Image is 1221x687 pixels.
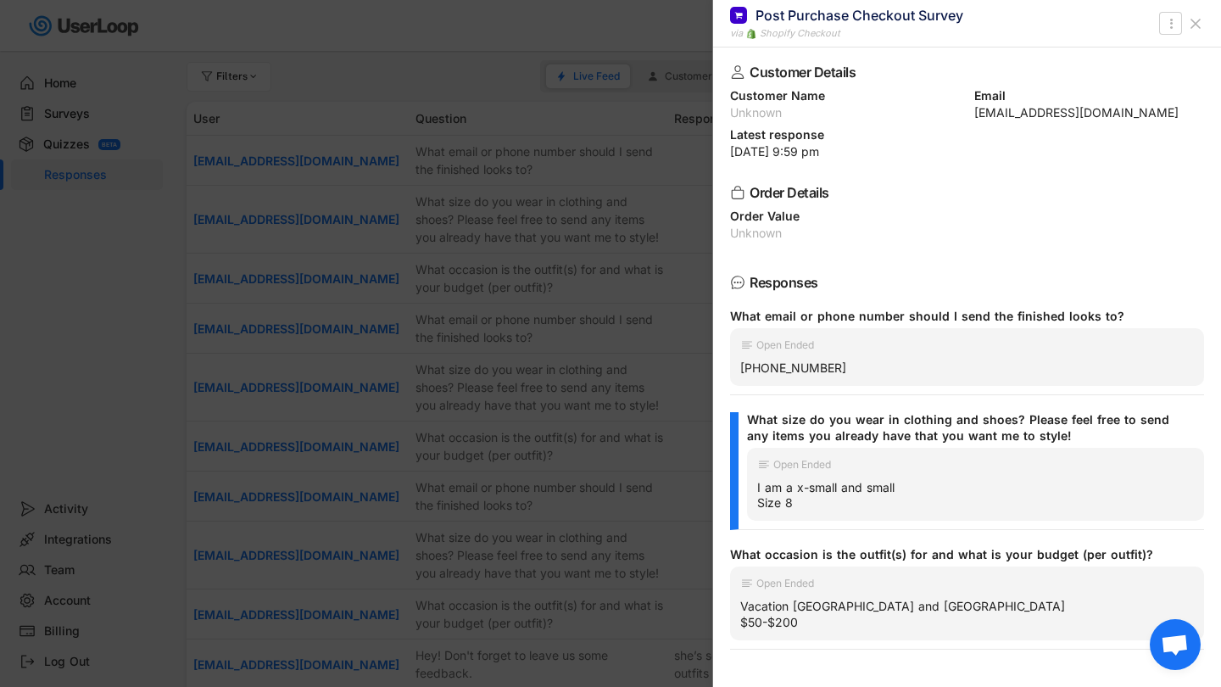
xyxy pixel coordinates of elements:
div: Open Ended [756,578,814,589]
div: Unknown [730,227,1204,239]
div: Open Ended [773,460,831,470]
div: What occasion is the outfit(s) for and what is your budget (per outfit)? [730,547,1190,562]
div: Vacation [GEOGRAPHIC_DATA] and [GEOGRAPHIC_DATA] $50-$200 [740,599,1194,629]
div: [DATE] 9:59 pm [730,146,1204,158]
div: Customer Name [730,90,961,102]
div: [EMAIL_ADDRESS][DOMAIN_NAME] [974,107,1205,119]
div: What size do you wear in clothing and shoes? Please feel free to send any items you already have ... [747,412,1190,443]
div: Responses [750,276,1177,289]
text:  [1169,14,1173,32]
div: [PHONE_NUMBER] [740,360,1194,376]
button:  [1162,14,1179,34]
div: Open Ended [756,340,814,350]
div: Order Value [730,210,1204,222]
div: Email [974,90,1205,102]
div: I am a x-small and small Size 8 [757,480,1194,511]
div: Order Details [750,186,1177,199]
div: Shopify Checkout [760,26,840,41]
div: via [730,26,743,41]
div: What email or phone number should I send the finished looks to? [730,309,1190,324]
img: 1156660_ecommerce_logo_shopify_icon%20%281%29.png [746,29,756,39]
div: Unknown [730,107,961,119]
div: Post Purchase Checkout Survey [755,6,963,25]
div: Customer Details [750,65,1177,79]
div: Latest response [730,129,1204,141]
div: Open chat [1150,619,1201,670]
